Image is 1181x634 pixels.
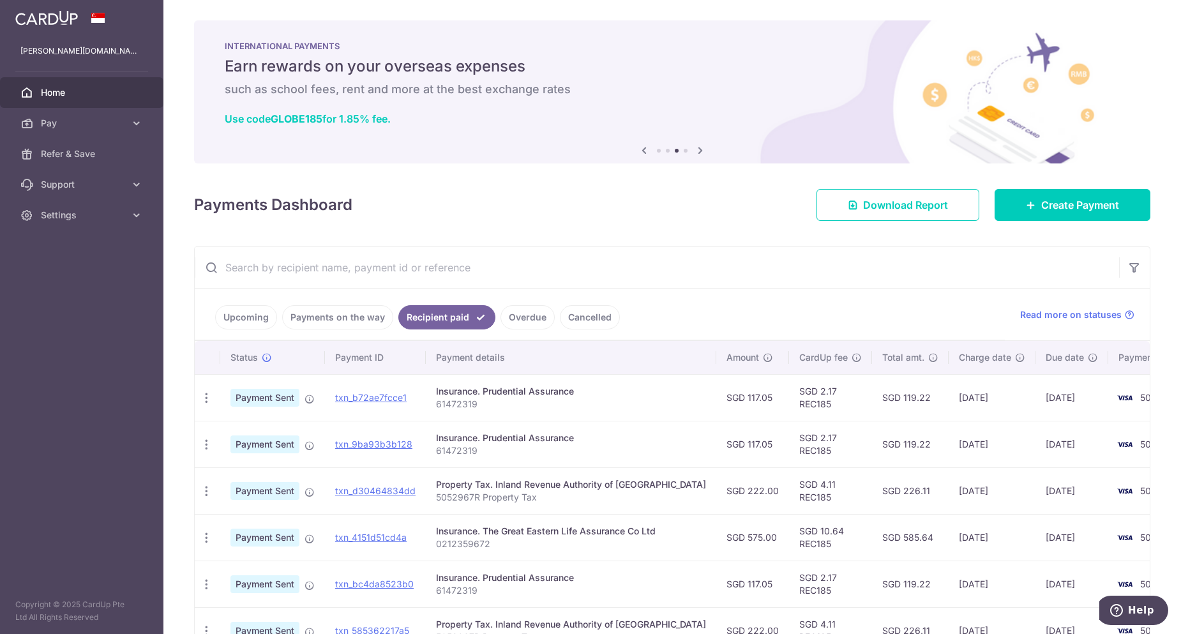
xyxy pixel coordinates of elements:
iframe: Opens a widget where you can find more information [1099,596,1168,628]
a: txn_b72ae7fcce1 [335,392,407,403]
img: Bank Card [1112,483,1138,499]
p: 61472319 [436,444,706,457]
th: Payment ID [325,341,426,374]
td: SGD 222.00 [716,467,789,514]
td: SGD 10.64 REC185 [789,514,872,561]
td: SGD 2.17 REC185 [789,374,872,421]
p: 61472319 [436,584,706,597]
a: Upcoming [215,305,277,329]
td: SGD 117.05 [716,421,789,467]
a: Cancelled [560,305,620,329]
h4: Payments Dashboard [194,193,352,216]
td: SGD 585.64 [872,514,949,561]
td: SGD 119.22 [872,421,949,467]
div: Insurance. Prudential Assurance [436,571,706,584]
span: Support [41,178,125,191]
a: txn_9ba93b3b128 [335,439,412,449]
div: Property Tax. Inland Revenue Authority of [GEOGRAPHIC_DATA] [436,478,706,491]
span: 5010 [1140,485,1161,496]
span: Payment Sent [230,575,299,593]
p: [PERSON_NAME][DOMAIN_NAME][EMAIL_ADDRESS][DOMAIN_NAME] [20,45,143,57]
div: Insurance. The Great Eastern Life Assurance Co Ltd [436,525,706,538]
span: Charge date [959,351,1011,364]
span: CardUp fee [799,351,848,364]
td: [DATE] [1035,467,1108,514]
td: [DATE] [949,374,1035,421]
div: Insurance. Prudential Assurance [436,385,706,398]
span: Status [230,351,258,364]
td: SGD 117.05 [716,374,789,421]
span: Refer & Save [41,147,125,160]
span: Create Payment [1041,197,1119,213]
span: Payment Sent [230,435,299,453]
p: 5052967R Property Tax [436,491,706,504]
span: Read more on statuses [1020,308,1122,321]
span: Due date [1046,351,1084,364]
b: GLOBE185 [271,112,322,125]
a: Read more on statuses [1020,308,1134,321]
span: Total amt. [882,351,924,364]
span: 5010 [1140,532,1161,543]
span: Download Report [863,197,948,213]
img: Bank Card [1112,577,1138,592]
h6: such as school fees, rent and more at the best exchange rates [225,82,1120,97]
td: SGD 226.11 [872,467,949,514]
span: 5010 [1140,439,1161,449]
div: Insurance. Prudential Assurance [436,432,706,444]
td: SGD 575.00 [716,514,789,561]
td: [DATE] [949,467,1035,514]
span: Payment Sent [230,389,299,407]
span: Home [41,86,125,99]
td: [DATE] [1035,514,1108,561]
td: [DATE] [949,421,1035,467]
span: Payment Sent [230,482,299,500]
span: 5010 [1140,578,1161,589]
td: [DATE] [949,514,1035,561]
p: INTERNATIONAL PAYMENTS [225,41,1120,51]
a: Download Report [816,189,979,221]
a: Recipient paid [398,305,495,329]
img: Bank Card [1112,530,1138,545]
td: [DATE] [1035,421,1108,467]
a: txn_d30464834dd [335,485,416,496]
span: Payment Sent [230,529,299,547]
img: Bank Card [1112,390,1138,405]
a: txn_bc4da8523b0 [335,578,414,589]
img: International Payment Banner [194,20,1150,163]
input: Search by recipient name, payment id or reference [195,247,1119,288]
a: txn_4151d51cd4a [335,532,407,543]
h5: Earn rewards on your overseas expenses [225,56,1120,77]
td: [DATE] [949,561,1035,607]
td: SGD 117.05 [716,561,789,607]
a: Overdue [500,305,555,329]
span: Pay [41,117,125,130]
p: 61472319 [436,398,706,411]
th: Payment details [426,341,716,374]
td: [DATE] [1035,561,1108,607]
td: SGD 2.17 REC185 [789,421,872,467]
p: 0212359672 [436,538,706,550]
a: Payments on the way [282,305,393,329]
a: Use codeGLOBE185for 1.85% fee. [225,112,391,125]
td: SGD 2.17 REC185 [789,561,872,607]
img: CardUp [15,10,78,26]
img: Bank Card [1112,437,1138,452]
span: Amount [726,351,759,364]
span: Settings [41,209,125,222]
span: 5010 [1140,392,1161,403]
div: Property Tax. Inland Revenue Authority of [GEOGRAPHIC_DATA] [436,618,706,631]
td: SGD 119.22 [872,374,949,421]
a: Create Payment [995,189,1150,221]
td: [DATE] [1035,374,1108,421]
td: SGD 119.22 [872,561,949,607]
td: SGD 4.11 REC185 [789,467,872,514]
